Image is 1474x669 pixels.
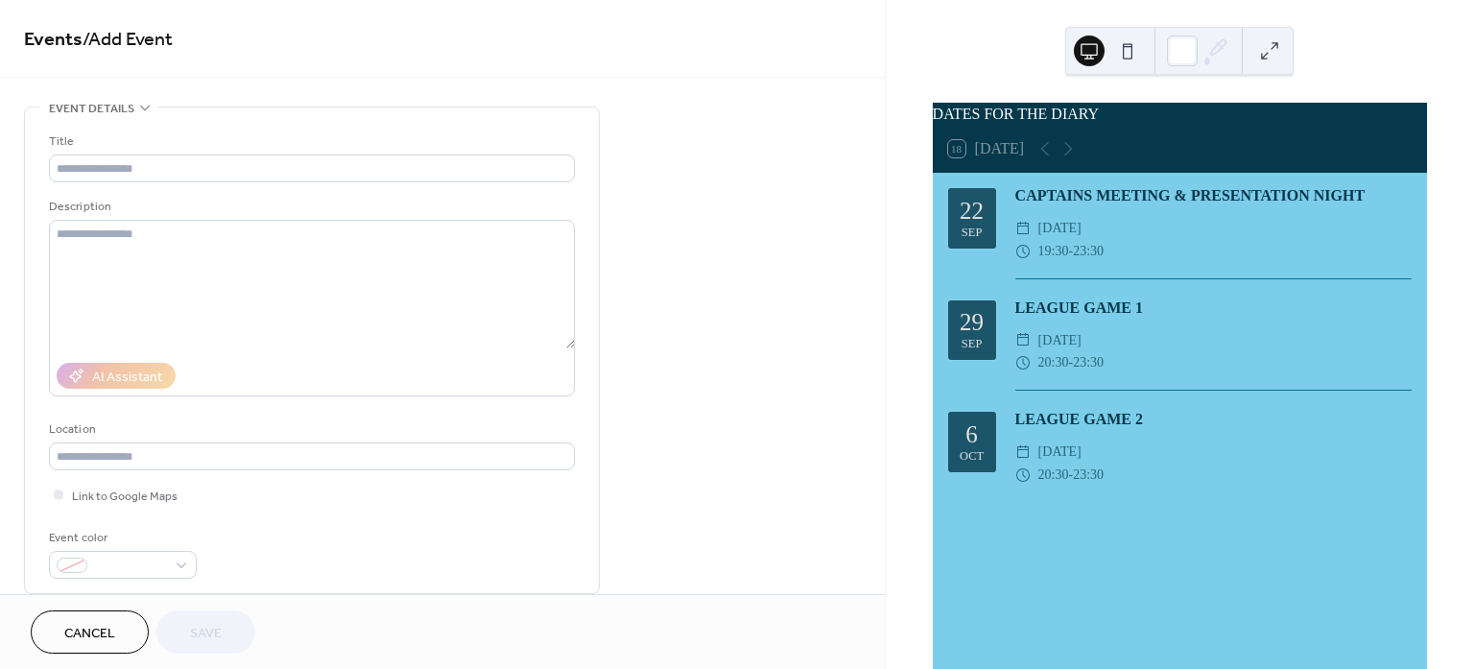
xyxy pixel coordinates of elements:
[1069,351,1074,374] span: -
[83,21,173,59] span: / Add Event
[49,99,134,119] span: Event details
[1015,184,1412,207] div: CAPTAINS MEETING & PRESENTATION NIGHT
[1069,240,1074,263] span: -
[49,419,571,440] div: Location
[1015,329,1031,352] div: ​
[960,199,984,223] div: 22
[1015,240,1031,263] div: ​
[1073,464,1104,487] span: 23:30
[1015,408,1412,431] div: LEAGUE GAME 2
[1038,217,1082,240] span: [DATE]
[1015,297,1412,320] div: LEAGUE GAME 1
[1015,217,1031,240] div: ​
[31,610,149,654] button: Cancel
[960,310,984,334] div: 29
[1073,351,1104,374] span: 23:30
[49,197,571,217] div: Description
[1038,351,1069,374] span: 20:30
[1069,464,1074,487] span: -
[1073,240,1104,263] span: 23:30
[1015,464,1031,487] div: ​
[49,131,571,152] div: Title
[960,450,984,463] div: Oct
[962,227,983,239] div: Sep
[1038,464,1069,487] span: 20:30
[1038,441,1082,464] span: [DATE]
[64,624,115,644] span: Cancel
[72,487,178,507] span: Link to Google Maps
[49,528,193,548] div: Event color
[1038,329,1082,352] span: [DATE]
[965,422,978,446] div: 6
[1038,240,1069,263] span: 19:30
[24,21,83,59] a: Events
[1015,441,1031,464] div: ​
[1015,351,1031,374] div: ​
[962,338,983,350] div: Sep
[933,103,1427,126] div: DATES FOR THE DIARY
